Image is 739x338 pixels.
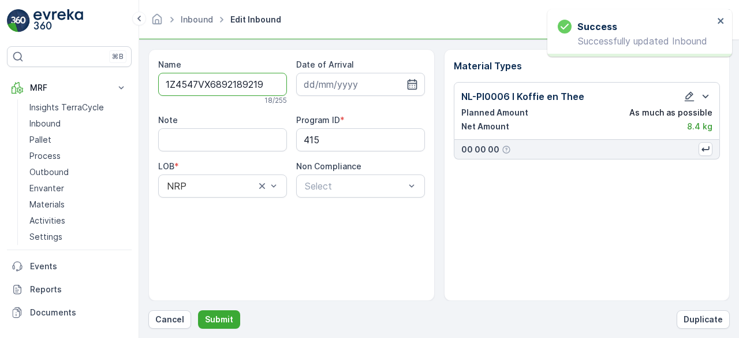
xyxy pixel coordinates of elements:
p: Successfully updated Inbound [558,36,714,46]
button: Cancel [148,310,191,329]
p: Pallet [29,134,51,146]
p: Planned Amount [461,107,528,118]
p: 18 / 255 [264,96,287,105]
a: Events [7,255,132,278]
p: Materials [29,199,65,210]
p: Outbound [29,166,69,178]
button: MRF [7,76,132,99]
p: Activities [29,215,65,226]
a: Materials [25,196,132,213]
p: Envanter [29,183,64,194]
p: Duplicate [684,314,723,325]
p: Process [29,150,61,162]
p: Insights TerraCycle [29,102,104,113]
p: 00 00 00 [461,144,499,155]
a: Pallet [25,132,132,148]
label: Non Compliance [296,161,361,171]
p: ⌘B [112,52,124,61]
button: Duplicate [677,310,730,329]
p: Submit [205,314,233,325]
p: Reports [30,284,127,295]
label: Date of Arrival [296,60,354,69]
a: Reports [7,278,132,301]
span: Edit Inbound [228,14,283,25]
a: Inbound [25,116,132,132]
a: Envanter [25,180,132,196]
p: Inbound [29,118,61,129]
a: Settings [25,229,132,245]
p: MRF [30,82,109,94]
a: Inbound [181,14,213,24]
a: Activities [25,213,132,229]
p: Settings [29,231,62,243]
a: Outbound [25,164,132,180]
button: close [717,16,725,27]
a: Documents [7,301,132,324]
a: Homepage [151,17,163,27]
a: Process [25,148,132,164]
input: dd/mm/yyyy [296,73,425,96]
h3: Success [577,20,617,34]
p: 8.4 kg [687,121,712,132]
p: Cancel [155,314,184,325]
button: Submit [198,310,240,329]
img: logo_light-DOdMpM7g.png [33,9,83,32]
p: NL-PI0006 I Koffie en Thee [461,90,584,103]
label: Name [158,60,181,69]
label: Note [158,115,178,125]
p: Select [305,179,405,193]
a: Insights TerraCycle [25,99,132,116]
p: As much as possible [629,107,712,118]
label: Program ID [296,115,340,125]
p: Material Types [454,59,721,73]
div: Help Tooltip Icon [502,145,511,154]
p: Events [30,261,127,272]
p: Net Amount [461,121,509,132]
p: Documents [30,307,127,318]
label: LOB [158,161,174,171]
img: logo [7,9,30,32]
